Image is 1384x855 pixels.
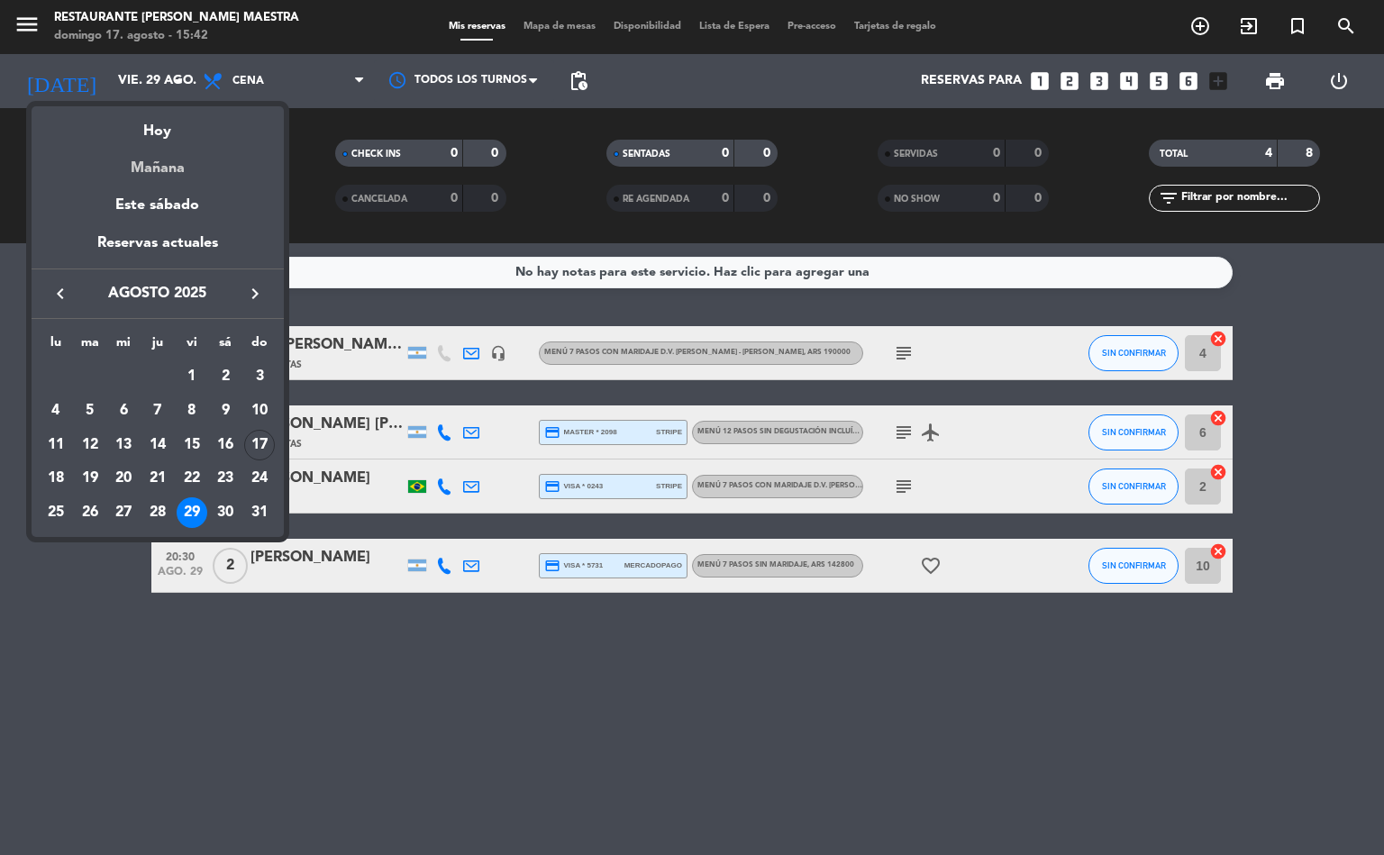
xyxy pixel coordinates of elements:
[244,396,275,426] div: 10
[209,428,243,462] td: 16 de agosto de 2025
[175,496,209,530] td: 29 de agosto de 2025
[106,394,141,428] td: 6 de agosto de 2025
[244,430,275,460] div: 17
[175,428,209,462] td: 15 de agosto de 2025
[141,428,175,462] td: 14 de agosto de 2025
[177,361,207,392] div: 1
[32,232,284,268] div: Reservas actuales
[75,464,105,495] div: 19
[142,497,173,528] div: 28
[244,497,275,528] div: 31
[75,430,105,460] div: 12
[210,396,241,426] div: 9
[244,283,266,305] i: keyboard_arrow_right
[177,430,207,460] div: 15
[39,428,73,462] td: 11 de agosto de 2025
[244,361,275,392] div: 3
[75,396,105,426] div: 5
[242,332,277,360] th: domingo
[50,283,71,305] i: keyboard_arrow_left
[177,497,207,528] div: 29
[209,360,243,395] td: 2 de agosto de 2025
[142,396,173,426] div: 7
[73,394,107,428] td: 5 de agosto de 2025
[77,282,239,305] span: agosto 2025
[210,361,241,392] div: 2
[175,462,209,496] td: 22 de agosto de 2025
[141,394,175,428] td: 7 de agosto de 2025
[108,497,139,528] div: 27
[108,430,139,460] div: 13
[141,496,175,530] td: 28 de agosto de 2025
[108,464,139,495] div: 20
[209,332,243,360] th: sábado
[106,332,141,360] th: miércoles
[106,428,141,462] td: 13 de agosto de 2025
[142,430,173,460] div: 14
[242,428,277,462] td: 17 de agosto de 2025
[32,143,284,180] div: Mañana
[242,496,277,530] td: 31 de agosto de 2025
[73,496,107,530] td: 26 de agosto de 2025
[32,180,284,231] div: Este sábado
[44,282,77,305] button: keyboard_arrow_left
[177,396,207,426] div: 8
[75,497,105,528] div: 26
[73,462,107,496] td: 19 de agosto de 2025
[175,332,209,360] th: viernes
[41,497,71,528] div: 25
[175,394,209,428] td: 8 de agosto de 2025
[106,462,141,496] td: 20 de agosto de 2025
[244,464,275,495] div: 24
[141,462,175,496] td: 21 de agosto de 2025
[242,394,277,428] td: 10 de agosto de 2025
[177,464,207,495] div: 22
[41,464,71,495] div: 18
[73,428,107,462] td: 12 de agosto de 2025
[175,360,209,395] td: 1 de agosto de 2025
[210,430,241,460] div: 16
[106,496,141,530] td: 27 de agosto de 2025
[209,462,243,496] td: 23 de agosto de 2025
[242,462,277,496] td: 24 de agosto de 2025
[41,430,71,460] div: 11
[39,360,175,395] td: AGO.
[39,462,73,496] td: 18 de agosto de 2025
[141,332,175,360] th: jueves
[41,396,71,426] div: 4
[32,106,284,143] div: Hoy
[39,332,73,360] th: lunes
[39,496,73,530] td: 25 de agosto de 2025
[108,396,139,426] div: 6
[39,394,73,428] td: 4 de agosto de 2025
[242,360,277,395] td: 3 de agosto de 2025
[239,282,271,305] button: keyboard_arrow_right
[210,497,241,528] div: 30
[73,332,107,360] th: martes
[209,496,243,530] td: 30 de agosto de 2025
[142,464,173,495] div: 21
[210,464,241,495] div: 23
[209,394,243,428] td: 9 de agosto de 2025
